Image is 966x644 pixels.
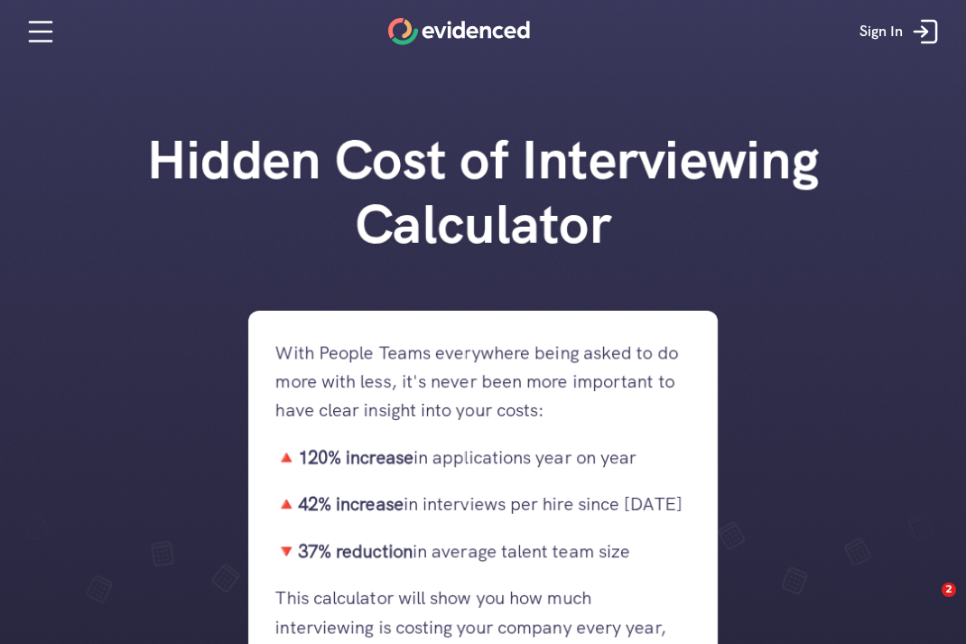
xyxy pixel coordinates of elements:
strong: 42% increase [298,492,404,516]
a: Home [388,18,530,45]
span: 2 [942,583,956,597]
h1: Hidden Cost of Interviewing Calculator [122,126,844,257]
p: 🔻 in average talent team size [275,537,691,565]
a: Sign In [846,5,957,59]
strong: 120% increase [298,445,413,469]
p: 🔺 in interviews per hire since [DATE] [275,490,691,518]
p: Sign In [859,20,903,43]
p: With People Teams everywhere being asked to do more with less, it's never been more important to ... [275,338,691,425]
p: 🔺 in applications year on year [275,443,691,471]
strong: 37% reduction [298,539,413,563]
iframe: Intercom live chat [905,583,948,626]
